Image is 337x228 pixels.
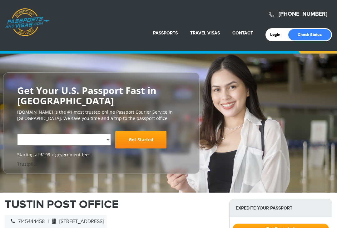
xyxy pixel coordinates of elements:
[190,30,220,36] a: Travel Visas
[17,152,186,158] span: Starting at $199 + government fees
[279,11,327,18] a: [PHONE_NUMBER]
[49,219,104,225] span: [STREET_ADDRESS]
[5,199,220,210] h1: TUSTIN POST OFFICE
[288,29,331,40] a: Check Status
[232,30,253,36] a: Contact
[5,8,49,36] a: Passports & [DOMAIN_NAME]
[17,109,186,122] p: [DOMAIN_NAME] is the #1 most trusted online Passport Courier Service in [GEOGRAPHIC_DATA]. We sav...
[17,85,186,106] h2: Get Your U.S. Passport Fast in [GEOGRAPHIC_DATA]
[8,219,45,225] span: 7145444458
[17,161,37,167] a: Trustpilot
[270,32,285,37] a: Login
[115,131,166,148] a: Get Started
[230,199,332,217] strong: Expedite Your Passport
[153,30,178,36] a: Passports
